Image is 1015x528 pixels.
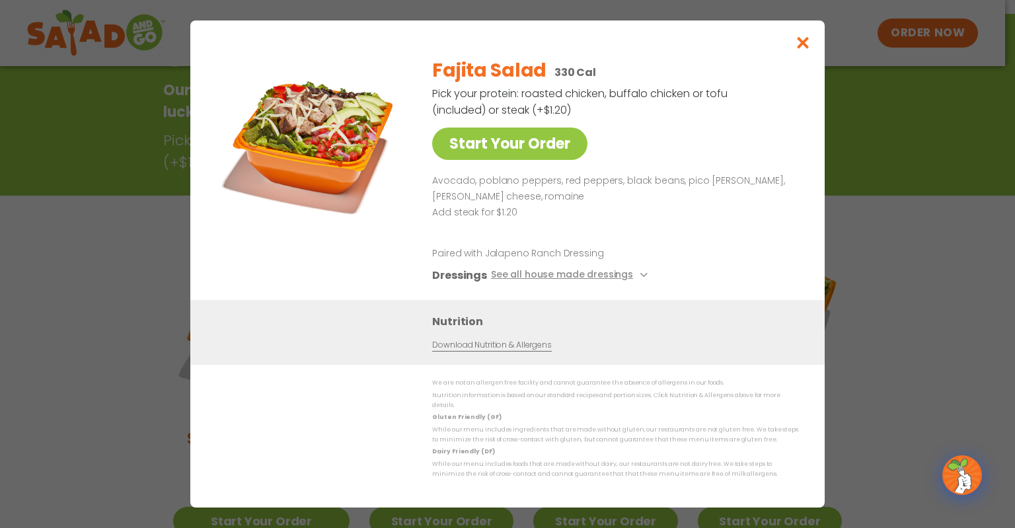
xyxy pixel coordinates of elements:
[432,128,587,160] a: Start Your Order
[491,267,652,283] button: See all house made dressings
[432,378,798,388] p: We are not an allergen free facility and cannot guarantee the absence of allergens in our foods.
[432,425,798,445] p: While our menu includes ingredients that are made without gluten, our restaurants are not gluten ...
[432,85,730,118] p: Pick your protein: roasted chicken, buffalo chicken or tofu (included) or steak (+$1.20)
[432,57,546,85] h2: Fajita Salad
[432,459,798,479] p: While our menu includes foods that are made without dairy, our restaurants are not dairy free. We...
[432,447,494,455] strong: Dairy Friendly (DF)
[432,413,501,421] strong: Gluten Friendly (GF)
[432,313,805,330] h3: Nutrition
[432,267,487,283] h3: Dressings
[554,64,596,81] p: 330 Cal
[782,20,825,65] button: Close modal
[432,391,798,411] p: Nutrition information is based on our standard recipes and portion sizes. Click Nutrition & Aller...
[220,47,405,232] img: Featured product photo for Fajita Salad
[432,246,677,260] p: Paired with Jalapeno Ranch Dressing
[944,457,981,494] img: wpChatIcon
[432,339,551,352] a: Download Nutrition & Allergens
[432,173,793,205] p: Avocado, poblano peppers, red peppers, black beans, pico [PERSON_NAME], [PERSON_NAME] cheese, rom...
[432,205,793,221] p: Add steak for $1.20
